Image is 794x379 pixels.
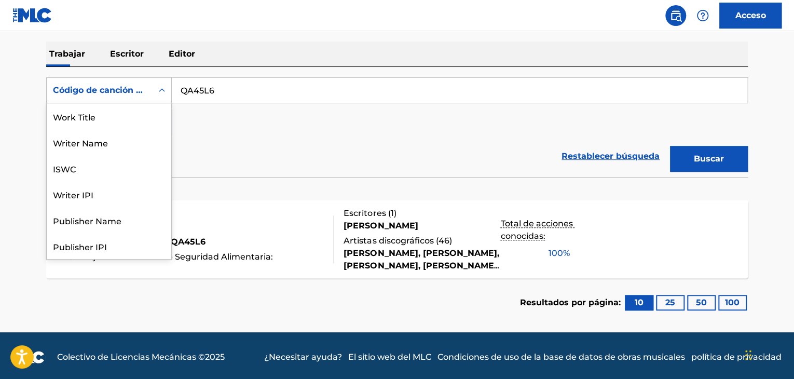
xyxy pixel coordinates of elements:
div: Ayuda [692,5,713,26]
a: Búsqueda pública [665,5,686,26]
font: Restablecer búsqueda [562,151,660,161]
a: política de privacidad [691,351,782,363]
font: 100 [548,248,563,258]
a: Acceso [719,3,782,29]
a: El sitio web del MLC [348,351,431,363]
div: Publisher Name [47,207,171,233]
font: ) [393,208,396,218]
font: Buscar [694,154,724,164]
font: Acceso [735,10,766,20]
img: ayuda [696,9,709,22]
form: Formulario de búsqueda [46,77,748,177]
div: Arrastrar [745,340,751,371]
font: Código de canción MLC [53,85,155,95]
a: ¿Necesitar ayuda? [264,351,342,363]
button: 10 [625,295,653,310]
font: QA45L6 [171,237,206,247]
div: Work Title [47,103,171,129]
font: Condiciones de uso de la base de datos de obras musicales [437,352,685,362]
font: 25 [665,297,675,307]
font: El sitio web del MLC [348,352,431,362]
font: Escritor [110,49,144,59]
font: Resultados por página: [520,297,621,307]
div: ISWC [47,155,171,181]
font: : [271,252,273,262]
font: 50 [696,297,707,307]
font: 100 [725,297,740,307]
font: política de privacidad [691,352,782,362]
img: Logotipo del MLC [12,8,52,23]
button: 100 [718,295,747,310]
font: Trabajar [49,49,85,59]
font: ¿Necesitar ayuda? [264,352,342,362]
iframe: Widget de chat [742,329,794,379]
div: Writer Name [47,129,171,155]
a: Condiciones de uso de la base de datos de obras musicales [437,351,685,363]
font: ) [449,236,451,246]
div: Publisher IPI [47,233,171,259]
font: [PERSON_NAME], [PERSON_NAME], [PERSON_NAME], [PERSON_NAME], [PERSON_NAME] [344,248,499,283]
div: Writer IPI [47,181,171,207]
font: Colectivo de Licencias Mecánicas © [57,352,205,362]
font: 10 [635,297,644,307]
font: Total de acciones conocidas: [500,219,574,241]
button: 25 [656,295,685,310]
button: Buscar [670,146,748,172]
font: [PERSON_NAME] [344,221,418,231]
font: 2025 [205,352,225,362]
font: Editor [169,49,195,59]
font: % [563,248,569,258]
font: 46 [438,236,449,246]
font: 1 [390,208,393,218]
a: QUE VUELVACódigo de canción MLC:QA45L6Consejo Internacional de Seguridad Alimentaria:Escritores (... [46,200,748,278]
font: Artistas discográficos ( [344,236,438,246]
button: 50 [687,295,716,310]
font: Escritores ( [344,208,390,218]
img: buscar [669,9,682,22]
